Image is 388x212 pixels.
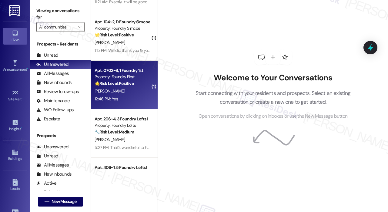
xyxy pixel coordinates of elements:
p: Start connecting with your residents and prospects. Select an existing conversation or create a n... [186,89,360,106]
div: Unanswered [36,61,69,68]
label: Viewing conversations for [36,6,85,22]
div: 1:15 PM: Will do, thank you & you as well! [95,48,164,53]
div: Unread [36,153,58,159]
div: Apt. 0702~B, 1 Foundry 1st [95,67,151,74]
div: Prospects + Residents [30,41,91,47]
span: [PERSON_NAME] [95,40,125,45]
a: Site Visit • [3,88,27,104]
input: All communities [39,22,75,32]
button: New Message [38,197,83,207]
span: • [22,96,23,100]
h2: Welcome to Your Conversations [186,73,360,83]
div: Apt. 206~4, 3 Foundry Lofts I [95,116,151,122]
div: All Messages [36,70,69,77]
div: WO Follow-ups [36,107,74,113]
span: [PERSON_NAME] [95,137,125,142]
span: • [21,126,22,130]
div: New Inbounds [36,79,72,86]
div: Follow Ups [36,189,64,196]
span: Open conversations by clicking on inboxes or use the New Message button [199,113,347,120]
a: Leads [3,177,27,193]
strong: 🔧 Risk Level: Medium [95,129,134,135]
div: Apt. 406~1, 5 Foundry Lofts I [95,164,151,171]
div: Unanswered [36,144,69,150]
div: 12:46 PM: Yes [95,96,118,102]
div: Property: Foundry Lofts [95,122,151,129]
a: Buildings [3,147,27,163]
i:  [45,199,49,204]
div: Apt. 104~2, D Foundry Simcoe [95,19,151,25]
div: Prospects [30,133,91,139]
div: Review follow-ups [36,89,79,95]
a: Insights • [3,117,27,134]
strong: 🌟 Risk Level: Positive [95,81,134,86]
div: Maintenance [36,98,70,104]
div: Unread [36,52,58,59]
img: ResiDesk Logo [9,5,21,16]
div: All Messages [36,162,69,168]
a: Inbox [3,28,27,44]
span: New Message [52,198,76,205]
strong: 🌟 Risk Level: Positive [95,32,134,38]
div: Property: Foundry Simcoe [95,25,151,32]
i:  [78,25,81,29]
div: Escalate [36,116,60,122]
span: [PERSON_NAME] [95,88,125,94]
div: Active [36,180,57,187]
span: • [27,66,28,71]
div: New Inbounds [36,171,72,177]
div: Property: Foundry First [95,74,151,80]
